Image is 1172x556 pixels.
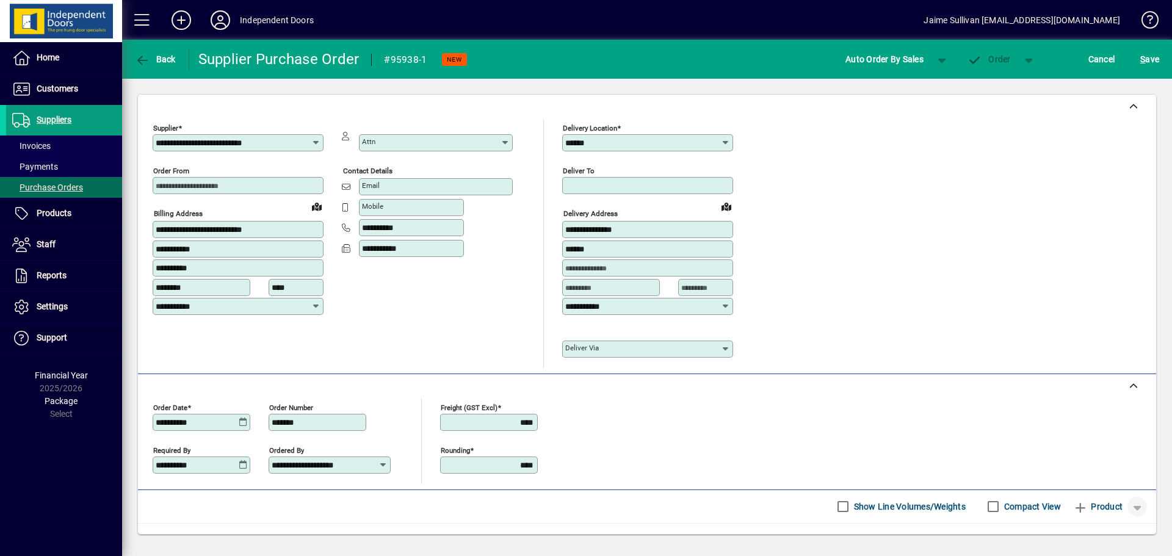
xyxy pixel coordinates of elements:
span: S [1140,54,1145,64]
span: Customers [37,84,78,93]
button: Save [1137,48,1162,70]
button: Back [132,48,179,70]
a: Settings [6,292,122,322]
a: Payments [6,156,122,177]
label: Show Line Volumes/Weights [852,500,966,513]
div: #95938-1 [384,50,427,70]
span: Staff [37,239,56,249]
a: Purchase Orders [6,177,122,198]
mat-label: Deliver To [563,167,595,175]
div: Jaime Sullivan [EMAIL_ADDRESS][DOMAIN_NAME] [924,10,1120,30]
mat-label: Order number [269,403,313,411]
label: Compact View [1002,500,1061,513]
span: Auto Order By Sales [845,49,924,69]
span: Support [37,333,67,342]
span: Settings [37,301,68,311]
a: Invoices [6,135,122,156]
button: Profile [201,9,240,31]
span: Products [37,208,71,218]
mat-label: Rounding [441,446,470,454]
mat-label: Order from [153,167,189,175]
span: Suppliers [37,115,71,125]
span: Payments [12,162,58,171]
span: Package [45,396,78,406]
a: Customers [6,74,122,104]
mat-label: Deliver via [565,344,599,352]
div: Supplier Purchase Order [198,49,360,69]
mat-label: Order date [153,403,187,411]
button: Auto Order By Sales [839,48,930,70]
span: NEW [447,56,462,63]
span: Product [1073,497,1123,516]
app-page-header-button: Back [122,48,189,70]
mat-label: Freight (GST excl) [441,403,497,411]
button: Order [961,48,1017,70]
span: Cancel [1088,49,1115,69]
div: Independent Doors [240,10,314,30]
span: Order [968,54,1011,64]
a: Support [6,323,122,353]
mat-label: Email [362,181,380,190]
span: ave [1140,49,1159,69]
mat-label: Required by [153,446,190,454]
a: View on map [717,197,736,216]
mat-label: Supplier [153,124,178,132]
button: Cancel [1085,48,1118,70]
a: Products [6,198,122,229]
span: Back [135,54,176,64]
mat-label: Delivery Location [563,124,617,132]
span: Reports [37,270,67,280]
span: Purchase Orders [12,182,83,192]
mat-label: Mobile [362,202,383,211]
span: Invoices [12,141,51,151]
a: View on map [307,197,327,216]
button: Add [162,9,201,31]
a: Home [6,43,122,73]
mat-label: Ordered by [269,446,304,454]
a: Knowledge Base [1132,2,1157,42]
a: Reports [6,261,122,291]
button: Product [1067,496,1129,518]
span: Financial Year [35,370,88,380]
a: Staff [6,229,122,260]
mat-label: Attn [362,137,375,146]
span: Home [37,52,59,62]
